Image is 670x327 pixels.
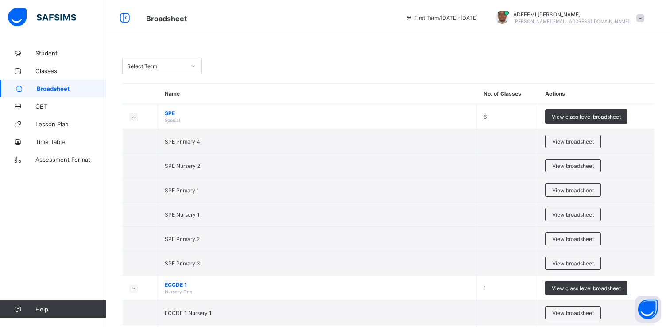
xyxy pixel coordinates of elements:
a: View broadsheet [545,232,601,239]
span: Assessment Format [35,156,106,163]
span: Special [165,117,180,123]
a: View broadsheet [545,208,601,214]
a: View broadsheet [545,306,601,313]
span: ADEFEMI [PERSON_NAME] [513,11,630,18]
span: SPE Primary 2 [165,236,200,242]
a: View broadsheet [545,159,601,166]
span: 6 [484,113,487,120]
a: View class level broadsheet [545,281,627,288]
a: View broadsheet [545,257,601,263]
div: Select Term [127,63,186,70]
span: View broadsheet [552,310,594,316]
span: SPE Primary 3 [165,260,200,267]
span: ECCDE 1 [165,281,470,288]
span: Nursery One [165,289,192,294]
span: Broadsheet [37,85,106,92]
span: session/term information [406,15,478,21]
a: View broadsheet [545,183,601,190]
a: View class level broadsheet [545,109,627,116]
span: View broadsheet [552,236,594,242]
span: SPE Nursery 1 [165,211,200,218]
span: Student [35,50,106,57]
span: ECCDE 1 Nursery 1 [165,310,212,316]
span: View broadsheet [552,260,594,267]
span: Lesson Plan [35,121,106,128]
span: SPE [165,110,470,117]
span: View broadsheet [552,211,594,218]
span: CBT [35,103,106,110]
span: View class level broadsheet [552,285,621,292]
th: Name [158,84,477,104]
span: View broadsheet [552,163,594,169]
span: 1 [484,285,486,292]
span: Help [35,306,106,313]
span: [PERSON_NAME][EMAIL_ADDRESS][DOMAIN_NAME] [513,19,630,24]
span: Classes [35,67,106,74]
span: View broadsheet [552,187,594,194]
span: SPE Primary 1 [165,187,199,194]
span: Time Table [35,138,106,145]
th: Actions [538,84,654,104]
th: No. of Classes [477,84,538,104]
a: View broadsheet [545,135,601,141]
span: View broadsheet [552,138,594,145]
span: SPE Primary 4 [165,138,200,145]
button: Open asap [635,296,661,323]
span: View class level broadsheet [552,113,621,120]
span: Broadsheet [146,14,187,23]
div: ADEFEMIAJAYI [487,11,649,25]
img: safsims [8,8,76,27]
span: SPE Nursery 2 [165,163,200,169]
